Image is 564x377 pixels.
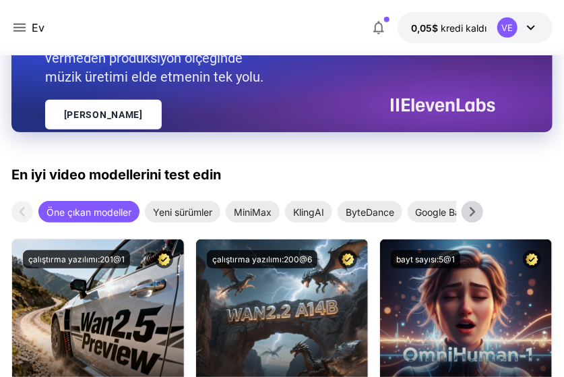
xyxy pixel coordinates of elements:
[234,206,272,218] font: MiniMax
[416,206,481,218] font: Google Bakınız
[64,109,143,120] font: [PERSON_NAME]
[32,20,44,36] a: Ev
[45,31,263,85] font: Eleven Labs'tan minimum taahhüt vermeden prodüksiyon ölçeğinde müzik üretimi elde etmenin tek yolu.
[45,100,162,129] a: [PERSON_NAME]
[408,201,489,223] div: Google Bakınız
[346,206,394,218] font: ByteDance
[38,201,139,223] div: Öne çıkan modeller
[391,250,460,268] button: bayt sayısı:5@1
[32,20,44,36] nav: ekmek kırıntısı
[338,201,402,223] div: ByteDance
[293,206,324,218] font: KlingAI
[398,12,553,43] button: 0,05 dolarVE
[11,167,221,183] font: En iyi video modellerini test edin
[153,206,212,218] font: Yeni sürümler
[502,22,513,33] font: VE
[226,201,280,223] div: MiniMax
[32,21,44,34] font: Ev
[212,254,312,264] font: çalıştırma yazılımı:200@6
[145,201,220,223] div: Yeni sürümler
[23,250,130,268] button: çalıştırma yazılımı:201@1
[155,250,173,268] button: Sertifikalı Model – En iyi performans için onaylanmış ve ticari lisansı içermektedir.
[396,254,455,264] font: bayt sayısı:5@1
[441,22,487,34] font: kredi kaldı
[411,21,487,35] div: 0,05 dolar
[339,250,357,268] button: Sertifikalı Model – En iyi performans için onaylanmış ve ticari lisansı içermektedir.
[523,250,541,268] button: Sertifikalı Model – En iyi performans için onaylanmış ve ticari lisansı içermektedir.
[207,250,317,268] button: çalıştırma yazılımı:200@6
[411,22,438,34] font: 0,05$
[46,206,131,218] font: Öne çıkan modeller
[285,201,332,223] div: KlingAI
[28,254,125,264] font: çalıştırma yazılımı:201@1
